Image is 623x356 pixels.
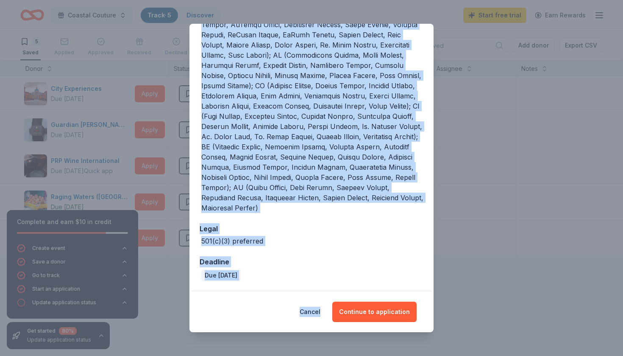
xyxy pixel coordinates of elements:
[200,256,423,267] div: Deadline
[201,236,263,246] div: 501(c)(3) preferred
[300,302,320,322] button: Cancel
[332,302,417,322] button: Continue to application
[201,269,241,281] div: Due [DATE]
[200,223,423,234] div: Legal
